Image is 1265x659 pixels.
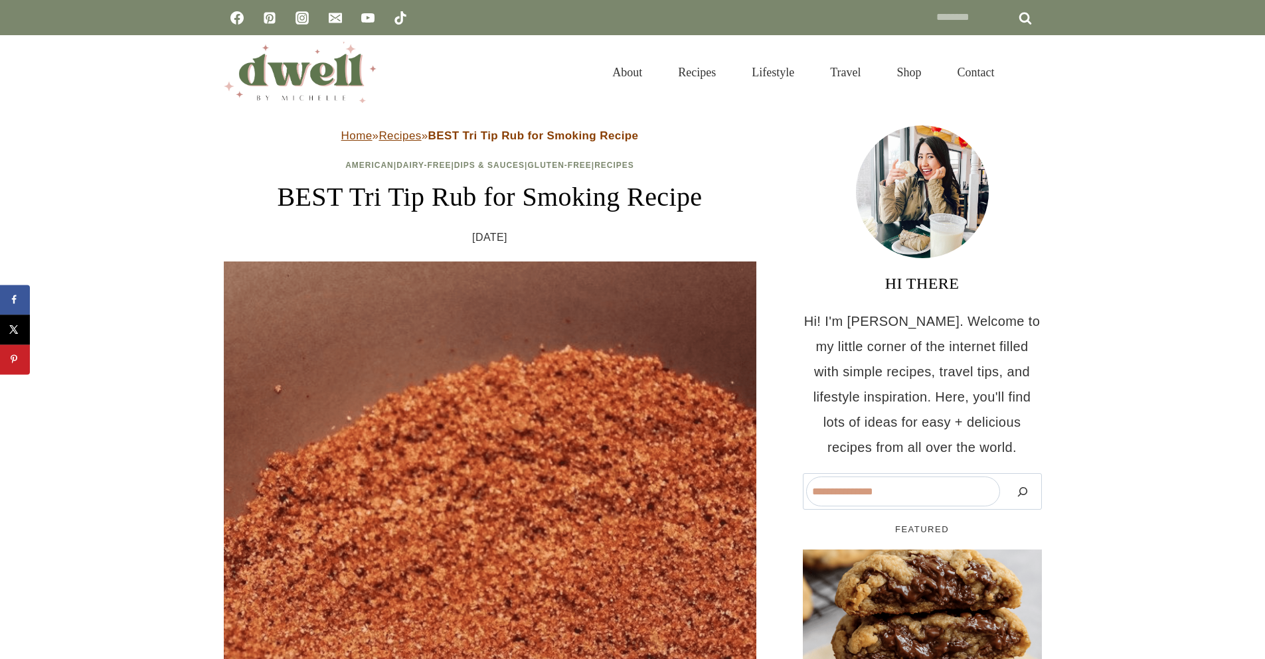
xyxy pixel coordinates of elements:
a: Gluten-Free [527,161,591,170]
a: Dairy-Free [396,161,451,170]
time: [DATE] [472,228,507,248]
a: Contact [940,49,1013,96]
a: Email [322,5,349,31]
button: View Search Form [1019,61,1042,84]
a: Pinterest [256,5,283,31]
h5: FEATURED [803,523,1042,536]
img: DWELL by michelle [224,42,377,103]
a: Lifestyle [734,49,812,96]
a: American [345,161,394,170]
a: About [594,49,660,96]
a: Instagram [289,5,315,31]
span: » » [341,129,639,142]
a: Home [341,129,373,142]
h1: BEST Tri Tip Rub for Smoking Recipe [224,177,756,217]
nav: Primary Navigation [594,49,1012,96]
button: Search [1007,476,1039,506]
a: Recipes [594,161,634,170]
p: Hi! I'm [PERSON_NAME]. Welcome to my little corner of the internet filled with simple recipes, tr... [803,309,1042,460]
a: Shop [879,49,939,96]
a: TikTok [387,5,414,31]
h3: HI THERE [803,271,1042,295]
a: Dips & Sauces [454,161,525,170]
a: Recipes [379,129,421,142]
span: | | | | [345,161,634,170]
a: Recipes [660,49,734,96]
a: YouTube [355,5,381,31]
strong: BEST Tri Tip Rub for Smoking Recipe [428,129,639,142]
a: Travel [812,49,879,96]
a: Facebook [224,5,250,31]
